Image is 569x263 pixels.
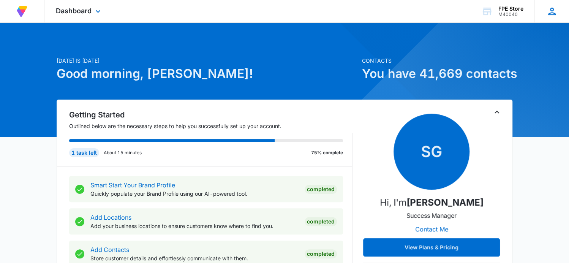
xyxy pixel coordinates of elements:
h1: You have 41,669 contacts [362,65,512,83]
p: Quickly populate your Brand Profile using our AI-powered tool. [90,190,299,198]
div: account id [498,12,523,17]
div: account name [498,6,523,12]
p: Hi, I'm [380,196,484,209]
span: SG [394,114,469,190]
h1: Good morning, [PERSON_NAME]! [57,65,357,83]
p: Outlined below are the necessary steps to help you successfully set up your account. [69,122,352,130]
p: Add your business locations to ensure customers know where to find you. [90,222,299,230]
h2: Getting Started [69,109,352,120]
button: View Plans & Pricing [363,238,500,257]
p: About 15 minutes [104,149,142,156]
a: Smart Start Your Brand Profile [90,181,175,189]
button: Toggle Collapse [492,108,501,117]
a: Add Contacts [90,246,129,253]
p: Store customer details and effortlessly communicate with them. [90,254,299,262]
div: Completed [305,185,337,194]
a: Add Locations [90,214,131,221]
p: Success Manager [406,211,457,220]
div: Completed [305,217,337,226]
img: Volusion [15,5,29,18]
p: [DATE] is [DATE] [57,57,357,65]
p: Contacts [362,57,512,65]
button: Contact Me [408,220,456,238]
div: Completed [305,249,337,258]
p: 75% complete [311,149,343,156]
span: Dashboard [56,7,92,15]
div: 1 task left [69,148,99,157]
strong: [PERSON_NAME] [406,197,484,208]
